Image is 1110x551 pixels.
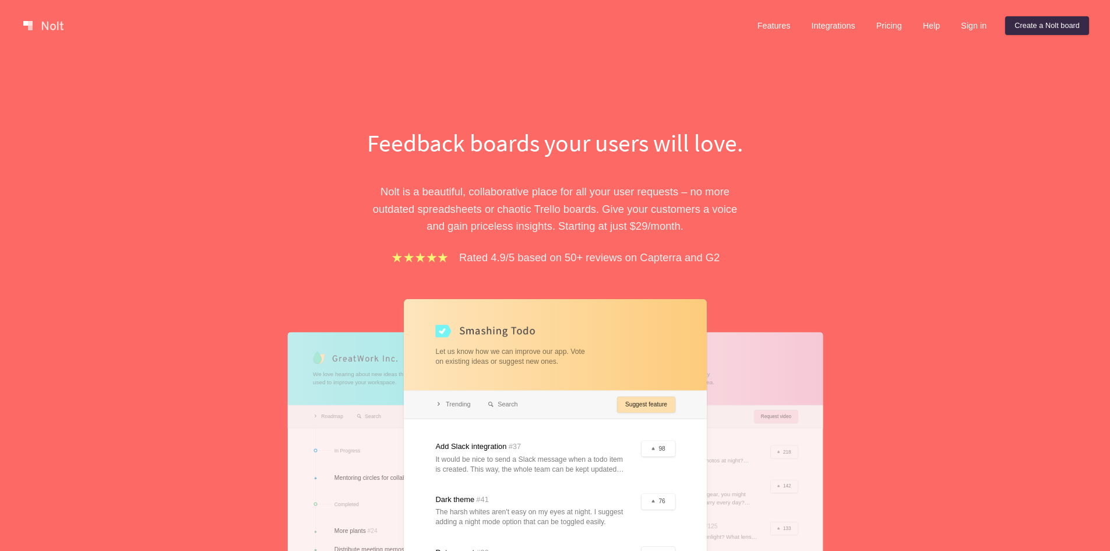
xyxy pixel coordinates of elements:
[952,16,996,35] a: Sign in
[354,126,756,160] h1: Feedback boards your users will love.
[390,251,450,264] img: stars.b067e34983.png
[459,249,720,266] p: Rated 4.9/5 based on 50+ reviews on Capterra and G2
[354,183,756,234] p: Nolt is a beautiful, collaborative place for all your user requests – no more outdated spreadshee...
[1005,16,1089,35] a: Create a Nolt board
[867,16,911,35] a: Pricing
[748,16,800,35] a: Features
[914,16,950,35] a: Help
[802,16,864,35] a: Integrations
